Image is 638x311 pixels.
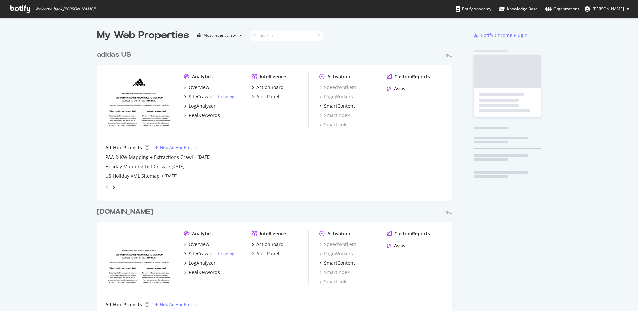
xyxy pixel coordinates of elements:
a: Overview [184,241,209,248]
div: - [216,94,234,99]
a: ActionBoard [252,241,284,248]
button: Most recent crawl [194,30,245,41]
a: Botify Chrome Plugin [474,32,528,39]
div: Intelligence [260,73,286,80]
a: PAA & KW Mapping + Extractions Crawl [105,154,193,161]
a: Holiday Mapping List Crawl [105,163,167,170]
div: AlertPanel [256,250,279,257]
div: Knowledge Base [499,6,538,12]
a: CustomReports [387,230,430,237]
a: PageWorkers [319,250,353,257]
a: Assist [387,242,407,249]
img: adidas.ca [105,230,173,284]
span: Rachel Wright [593,6,624,12]
div: ActionBoard [256,84,284,91]
a: SiteCrawler- Crawling [184,93,234,100]
div: Organizations [545,6,579,12]
div: SiteCrawler [189,250,214,257]
a: [DATE] [171,164,184,169]
a: [DATE] [165,173,178,179]
div: Botify Chrome Plugin [481,32,528,39]
div: Ad-Hoc Projects [105,301,142,308]
a: SmartContent [319,103,355,109]
a: SmartContent [319,260,355,266]
a: SpeedWorkers [319,84,356,91]
div: Analytics [192,73,213,80]
a: US Holiday XML Sitemap [105,173,160,179]
a: [DOMAIN_NAME] [97,207,156,217]
div: RealKeywords [189,269,220,276]
div: angle-left [103,182,111,193]
div: Analytics [192,230,213,237]
div: LogAnalyzer [189,260,216,266]
a: SpeedWorkers [319,241,356,248]
a: ActionBoard [252,84,284,91]
div: AlertPanel [256,93,279,100]
a: SiteCrawler- Crawling [184,250,234,257]
button: [PERSON_NAME] [579,4,635,14]
div: My Web Properties [97,29,189,42]
div: Overview [189,84,209,91]
a: Crawling [218,251,234,256]
div: Pro [445,52,452,58]
div: New Ad-Hoc Project [160,302,197,307]
div: Pro [445,209,452,215]
a: SmartLink [319,121,346,128]
a: AlertPanel [252,93,279,100]
div: - [216,251,234,256]
div: adidas US [97,50,131,60]
a: PageWorkers [319,93,353,100]
a: SmartIndex [319,112,350,119]
div: SmartContent [324,260,355,266]
a: Crawling [218,94,234,99]
div: New Ad-Hoc Project [160,145,197,150]
div: Assist [394,242,407,249]
a: LogAnalyzer [184,260,216,266]
a: New Ad-Hoc Project [155,145,197,150]
div: ActionBoard [256,241,284,248]
a: SmartLink [319,278,346,285]
div: Intelligence [260,230,286,237]
div: Most recent crawl [203,33,237,37]
a: Assist [387,85,407,92]
div: SiteCrawler [189,93,214,100]
div: Ad-Hoc Projects [105,144,142,151]
div: RealKeywords [189,112,220,119]
input: Search [250,30,323,41]
div: CustomReports [394,230,430,237]
a: SmartIndex [319,269,350,276]
div: Overview [189,241,209,248]
a: RealKeywords [184,269,220,276]
a: Overview [184,84,209,91]
div: CustomReports [394,73,430,80]
a: RealKeywords [184,112,220,119]
div: angle-right [111,184,116,191]
a: CustomReports [387,73,430,80]
span: Welcome back, [PERSON_NAME] ! [35,6,95,12]
a: New Ad-Hoc Project [155,302,197,307]
div: Assist [394,85,407,92]
a: [DATE] [198,154,211,160]
div: [DOMAIN_NAME] [97,207,153,217]
div: Activation [327,73,350,80]
div: Botify Academy [456,6,491,12]
div: SmartContent [324,103,355,109]
a: AlertPanel [252,250,279,257]
div: Activation [327,230,350,237]
div: LogAnalyzer [189,103,216,109]
a: LogAnalyzer [184,103,216,109]
a: adidas US [97,50,134,60]
img: adidas.com/us [105,73,173,127]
